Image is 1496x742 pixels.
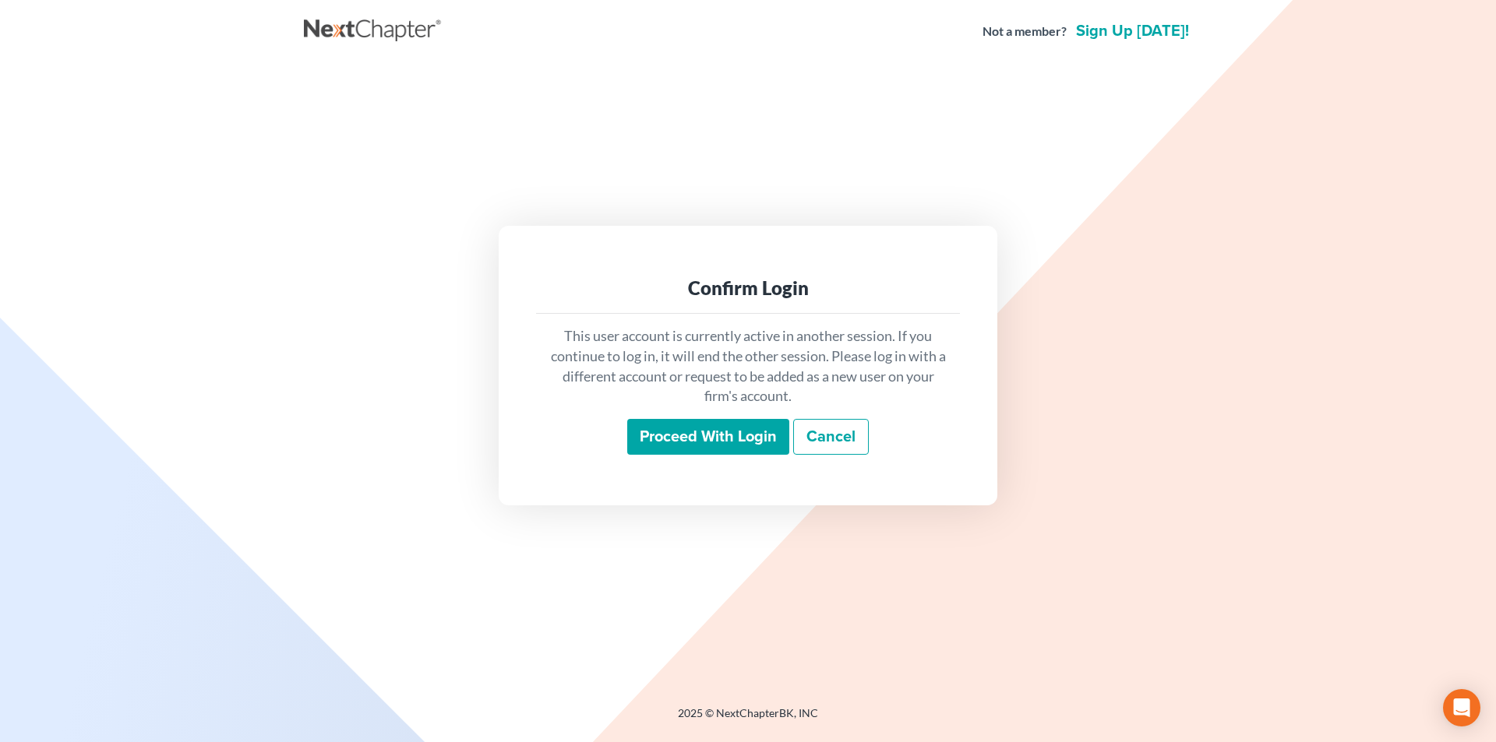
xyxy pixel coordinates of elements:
div: Open Intercom Messenger [1443,689,1480,726]
a: Cancel [793,419,869,455]
div: 2025 © NextChapterBK, INC [304,705,1192,733]
strong: Not a member? [983,23,1067,40]
div: Confirm Login [549,276,947,301]
a: Sign up [DATE]! [1073,23,1192,39]
input: Proceed with login [627,419,789,455]
p: This user account is currently active in another session. If you continue to log in, it will end ... [549,326,947,406]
